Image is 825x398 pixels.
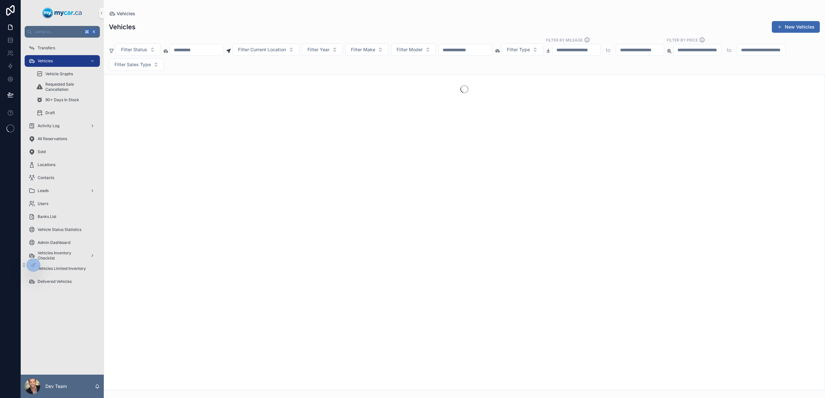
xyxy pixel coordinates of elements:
[501,43,543,56] button: Select Button
[45,383,67,390] p: Dev Team
[25,237,100,248] a: Admin Dashboard
[546,37,583,43] label: Filter By Mileage
[25,120,100,132] a: Activity Log
[38,58,53,64] span: Vehicles
[397,46,423,53] span: Filter Model
[38,227,81,232] span: Vehicle Status Statistics
[38,136,67,141] span: All Reservations
[391,43,436,56] button: Select Button
[45,71,73,77] span: Vehicle Graphs
[38,123,59,128] span: Activity Log
[114,61,151,68] span: Filter Sales Type
[32,81,100,93] a: Requested Sale Cancellation
[45,97,79,103] span: 90+ Days In Stock
[42,8,82,18] img: App logo
[38,149,46,154] span: Sold
[25,211,100,223] a: Banks List
[507,46,530,53] span: Filter Type
[667,37,698,43] label: FILTER BY PRICE
[21,38,104,296] div: scrollable content
[35,29,81,34] span: Jump to...
[38,214,56,219] span: Banks List
[25,42,100,54] a: Transfers
[38,279,72,284] span: Delivered Vehicles
[32,94,100,106] a: 90+ Days In Stock
[25,224,100,235] a: Vehicle Status Statistics
[109,22,136,31] h1: Vehicles
[38,45,55,51] span: Transfers
[117,10,135,17] span: Vehicles
[115,43,161,56] button: Select Button
[121,46,147,53] span: Filter Status
[345,43,389,56] button: Select Button
[32,107,100,119] a: Draft
[233,43,299,56] button: Select Button
[38,201,48,206] span: Users
[25,172,100,184] a: Contacts
[45,110,55,115] span: Draft
[38,188,49,193] span: Leads
[25,159,100,171] a: Locations
[109,58,164,71] button: Select Button
[38,175,54,180] span: Contacts
[38,162,55,167] span: Locations
[25,146,100,158] a: Sold
[91,29,97,34] span: K
[772,21,820,33] button: New Vehicles
[25,185,100,197] a: Leads
[38,240,70,245] span: Admin Dashboard
[25,276,100,287] a: Delivered Vehicles
[25,26,100,38] button: Jump to...K
[25,133,100,145] a: All Reservations
[238,46,286,53] span: Filter Current Location
[45,82,93,92] span: Requested Sale Cancellation
[25,55,100,67] a: Vehicles
[606,46,611,54] p: to
[38,250,85,261] span: Vehicles Inventory Checklist
[25,263,100,274] a: Vehicles Limited Inventory
[302,43,343,56] button: Select Button
[25,250,100,261] a: Vehicles Inventory Checklist
[307,46,329,53] span: Filter Year
[38,266,86,271] span: Vehicles Limited Inventory
[32,68,100,80] a: Vehicle Graphs
[109,10,135,17] a: Vehicles
[727,46,732,54] p: to
[25,198,100,210] a: Users
[351,46,375,53] span: Filter Make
